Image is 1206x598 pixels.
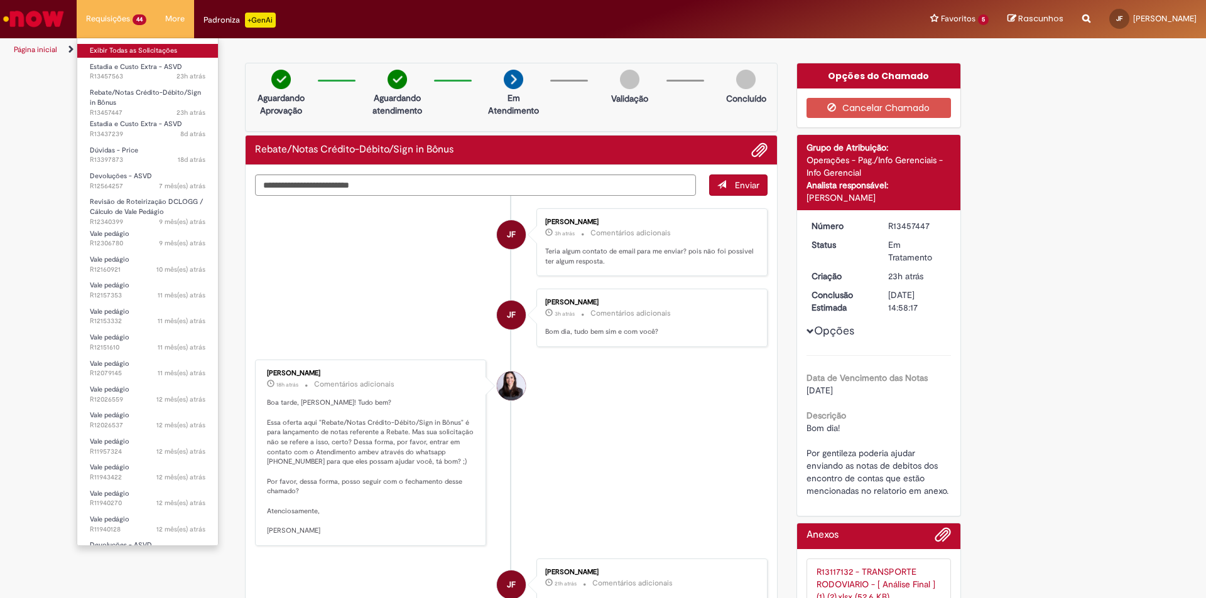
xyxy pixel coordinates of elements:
span: More [165,13,185,25]
a: Exibir Todas as Solicitações [77,44,218,58]
a: Aberto R12153332 : Vale pedágio [77,305,218,328]
span: R11940128 [90,525,205,535]
time: 28/08/2025 12:23:51 [177,72,205,81]
span: 10 mês(es) atrás [156,265,205,274]
span: 12 mês(es) atrás [156,525,205,534]
time: 29/08/2024 15:50:02 [156,498,205,508]
time: 19/10/2024 09:38:31 [156,265,205,274]
a: Aberto R13457447 : Rebate/Notas Crédito-Débito/Sign in Bônus [77,86,218,113]
time: 29/08/2024 15:24:25 [156,525,205,534]
div: José Fillmann [497,301,526,329]
span: R13457563 [90,72,205,82]
span: Vale pedágio [90,410,129,420]
dt: Número [802,220,879,232]
span: JF [507,300,516,330]
a: Aberto R12151610 : Vale pedágio [77,331,218,354]
time: 18/10/2024 08:47:10 [158,291,205,300]
b: Descrição [807,410,846,421]
span: R11940270 [90,498,205,508]
time: 04/09/2024 08:25:21 [156,447,205,456]
button: Enviar [709,174,768,196]
time: 28/08/2025 13:43:02 [555,580,577,587]
span: Requisições [86,13,130,25]
a: Aberto R13397873 : Dúvidas - Price [77,144,218,167]
p: Aguardando atendimento [367,92,428,117]
span: 12 mês(es) atrás [156,447,205,456]
img: img-circle-grey.png [620,70,639,89]
div: Operações - Pag./Info Gerenciais - Info Gerencial [807,154,952,179]
span: Dúvidas - Price [90,146,138,155]
p: Teria algum contato de email para me enviar? pois não foi possivel ter algum resposta. [545,247,754,266]
span: Vale pedágio [90,229,129,238]
span: Vale pedágio [90,359,129,368]
span: R11943422 [90,473,205,483]
a: Página inicial [14,45,57,55]
p: Validação [611,92,648,105]
span: R13457447 [90,108,205,118]
span: Devoluções - ASVD [90,540,152,550]
span: Vale pedágio [90,462,129,472]
a: Aberto R12340399 : Revisão de Roteirização DCLOGG / Cálculo de Vale Pedágio [77,195,218,222]
a: Aberto R11940128 : Vale pedágio [77,513,218,536]
span: R12026559 [90,395,205,405]
a: Aberto R11943422 : Vale pedágio [77,461,218,484]
textarea: Digite sua mensagem aqui... [255,174,696,196]
span: R12026537 [90,420,205,430]
img: arrow-next.png [504,70,523,89]
div: Analista responsável: [807,179,952,191]
dt: Criação [802,270,879,282]
a: Aberto R13457563 : Estadia e Custo Extra - ASVD [77,60,218,83]
span: 18h atrás [276,381,298,388]
span: 11 mês(es) atrás [158,368,205,378]
span: Vale pedágio [90,307,129,316]
span: Vale pedágio [90,515,129,524]
time: 17/09/2024 15:04:24 [156,420,205,430]
p: Concluído [726,92,766,105]
span: 7 mês(es) atrás [159,181,205,191]
time: 11/08/2025 15:30:10 [178,155,205,164]
time: 17/10/2024 09:07:27 [158,316,205,326]
h2: Anexos [807,530,839,541]
span: Favoritos [941,13,975,25]
img: check-circle-green.png [271,70,291,89]
a: Aberto R12026559 : Vale pedágio [77,383,218,406]
a: Rascunhos [1008,13,1063,25]
span: Vale pedágio [90,333,129,342]
span: R13437239 [90,129,205,139]
span: 3h atrás [555,310,575,318]
span: [PERSON_NAME] [1133,13,1197,24]
span: Vale pedágio [90,385,129,394]
span: 3h atrás [555,230,575,237]
span: 12 mês(es) atrás [156,395,205,404]
time: 16/10/2024 16:07:12 [158,343,205,352]
span: [DATE] [807,385,833,396]
time: 29/08/2025 08:19:53 [555,230,575,237]
img: img-circle-grey.png [736,70,756,89]
time: 03/10/2024 09:29:36 [158,368,205,378]
a: Aberto R12306780 : Vale pedágio [77,227,218,250]
div: José Fillmann [497,220,526,249]
time: 21/11/2024 09:28:55 [159,238,205,248]
span: 9 mês(es) atrás [159,217,205,227]
span: 12 mês(es) atrás [156,473,205,482]
p: Boa tarde, [PERSON_NAME]! Tudo bem? Essa oferta aqui "Rebate/Notas Crédito-Débito/Sign in Bônus" ... [267,398,476,536]
span: Revisão de Roteirização DCLOGG / Cálculo de Vale Pedágio [90,197,203,216]
dt: Status [802,238,879,251]
div: [PERSON_NAME] [267,370,476,377]
div: Fabiana Paula De Moraes [497,371,526,400]
span: 23h atrás [888,270,923,282]
ul: Trilhas de página [9,38,795,61]
p: Aguardando Aprovação [251,92,312,117]
small: Comentários adicionais [592,578,673,589]
time: 29/08/2025 08:18:42 [555,310,575,318]
small: Comentários adicionais [590,308,671,319]
ul: Requisições [77,38,219,546]
span: R12340399 [90,217,205,227]
span: 23h atrás [177,108,205,117]
span: R11957324 [90,447,205,457]
time: 17/09/2024 15:08:29 [156,395,205,404]
span: 8d atrás [180,129,205,139]
span: 5 [978,14,989,25]
span: 9 mês(es) atrás [159,238,205,248]
small: Comentários adicionais [590,228,671,238]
